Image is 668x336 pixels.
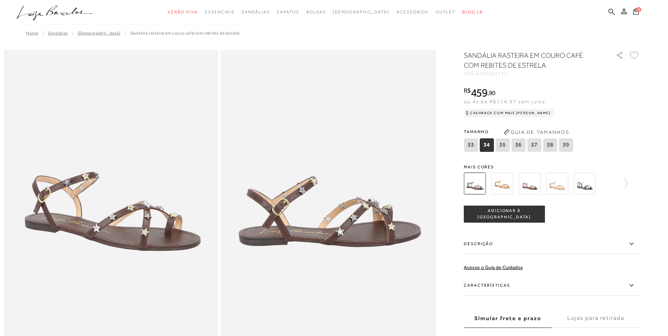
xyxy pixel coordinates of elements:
a: categoryNavScreenReaderText [168,6,198,19]
a: BLOG LB [462,6,483,19]
label: Descrição [464,234,640,254]
img: SANDÁLIA RASTEIRA EM METALIZADO BRONZE COM REBITES DE ESTRELAS [519,173,541,194]
span: [DEMOGRAPHIC_DATA] [333,10,389,14]
a: Home [26,31,38,36]
img: SANDÁLIA RASTEIRA EM METALIZADO CHUMBO COM REBITES DE ESTRELAS [574,173,595,194]
a: SANDÁLIAS [48,31,68,36]
a: noSubCategoriesText [333,6,389,19]
span: SANDÁLIA RASTEIRA EM COURO CAFÉ COM REBITES DE ESTRELA [130,31,240,36]
span: 34 [480,138,494,152]
a: [DEMOGRAPHIC_DATA] [78,31,120,36]
a: categoryNavScreenReaderText [436,6,455,19]
span: 35 [495,138,510,152]
span: 36 [511,138,525,152]
img: SANDÁLIA RASTEIRA EM METALIZADO CHUMBO COM REBITES DE ESTRELA [546,173,568,194]
img: SANDÁLIA RASTEIRA EM COURO CARAMELO COM REBITES DE ESTRELA [491,173,513,194]
label: Lojas para retirada [552,309,640,328]
span: Acessórios [397,10,429,14]
label: Simular frete e prazo [464,309,552,328]
span: 0 [636,7,641,12]
span: Mais cores [464,165,640,169]
span: 38 [543,138,557,152]
h1: SANDÁLIA RASTEIRA EM COURO CAFÉ COM REBITES DE ESTRELA [464,50,596,70]
span: Outlet [436,10,455,14]
button: Guia de Tamanhos [501,126,572,138]
div: CÓD: [464,71,605,76]
span: 90 [489,89,495,97]
div: Cashback com Mais [PERSON_NAME] [464,109,554,117]
span: 6001002126 [476,71,508,76]
a: categoryNavScreenReaderText [397,6,429,19]
span: ADICIONAR À [GEOGRAPHIC_DATA] [464,208,544,220]
span: 39 [559,138,573,152]
a: categoryNavScreenReaderText [306,6,326,19]
span: Verão Viva [168,10,198,14]
a: categoryNavScreenReaderText [205,6,235,19]
span: Sapatos [277,10,299,14]
span: 37 [527,138,541,152]
span: Sandálias [242,10,270,14]
i: R$ [464,87,471,94]
span: 33 [464,138,478,152]
span: Essenciais [205,10,235,14]
img: SANDÁLIA RASTEIRA EM COURO CAFÉ COM REBITES DE ESTRELA [464,173,486,194]
button: ADICIONAR À [GEOGRAPHIC_DATA] [464,206,545,223]
span: ou 4x de R$114,97 sem juros [464,99,545,104]
button: 0 [631,8,641,17]
span: 459 [471,86,487,99]
span: Tamanho [464,126,575,137]
i: , [487,90,495,96]
label: Características [464,275,640,296]
span: Bolsas [306,10,326,14]
a: categoryNavScreenReaderText [277,6,299,19]
span: BLOG LB [462,10,483,14]
a: Acesse o Guia de Cuidados [464,265,523,270]
a: categoryNavScreenReaderText [242,6,270,19]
